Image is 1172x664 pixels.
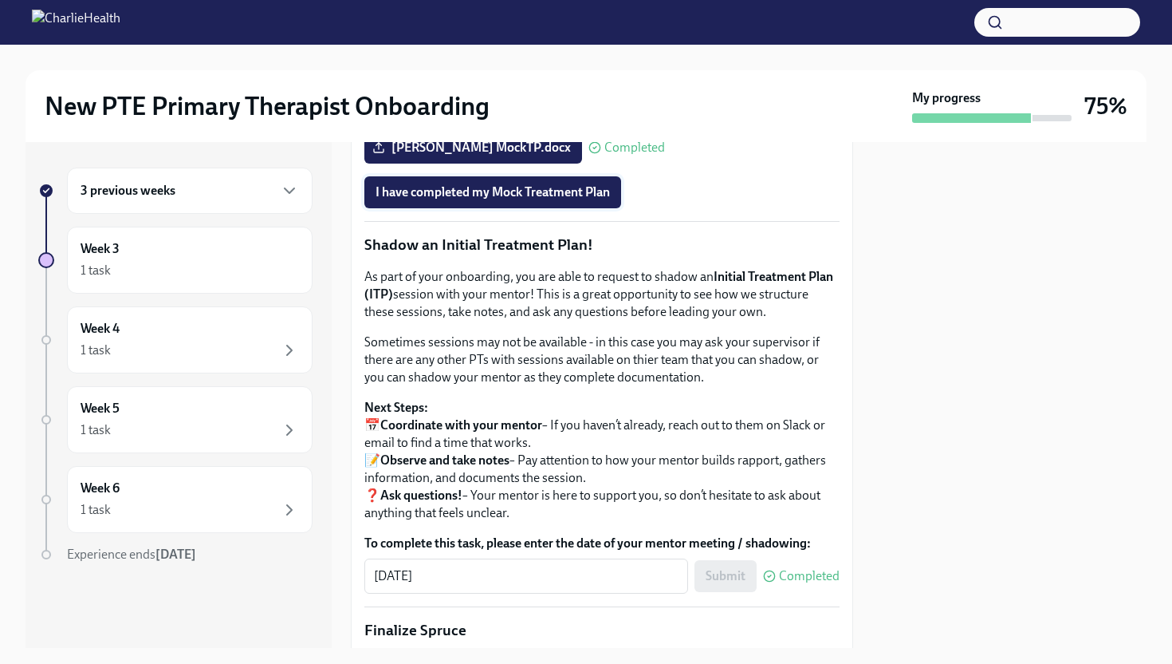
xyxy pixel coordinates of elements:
[67,547,196,562] span: Experience ends
[38,306,313,373] a: Week 41 task
[364,235,840,255] p: Shadow an Initial Treatment Plan!
[45,90,490,122] h2: New PTE Primary Therapist Onboarding
[38,227,313,294] a: Week 31 task
[380,453,509,468] strong: Observe and take notes
[364,620,840,641] p: Finalize Spruce
[81,501,111,519] div: 1 task
[81,320,120,338] h6: Week 4
[374,567,678,586] textarea: [DATE]
[364,268,840,321] p: As part of your onboarding, you are able to request to shadow an session with your mentor! This i...
[81,400,120,417] h6: Week 5
[364,535,840,552] label: To complete this task, please enter the date of your mentor meeting / shadowing:
[364,269,833,302] strong: Initial Treatment Plan (ITP)
[81,262,111,279] div: 1 task
[604,141,665,154] span: Completed
[67,168,313,214] div: 3 previous weeks
[376,140,571,156] span: [PERSON_NAME] MockTP.docx
[364,334,840,386] p: Sometimes sessions may not be available - in this case you may ask your supervisor if there are a...
[364,132,582,164] label: [PERSON_NAME] MockTP.docx
[380,488,462,503] strong: Ask questions!
[380,417,542,433] strong: Coordinate with your mentor
[155,547,196,562] strong: [DATE]
[1084,92,1127,121] h3: 75%
[32,10,120,35] img: CharlieHealth
[376,184,610,200] span: I have completed my Mock Treatment Plan
[912,89,981,107] strong: My progress
[81,240,120,258] h6: Week 3
[81,182,175,200] h6: 3 previous weeks
[38,386,313,453] a: Week 51 task
[81,480,120,497] h6: Week 6
[364,399,840,522] p: 📅 – If you haven’t already, reach out to them on Slack or email to find a time that works. 📝 – Pa...
[364,400,428,415] strong: Next Steps:
[81,421,111,439] div: 1 task
[779,570,840,583] span: Completed
[81,342,111,359] div: 1 task
[38,466,313,533] a: Week 61 task
[364,176,621,208] button: I have completed my Mock Treatment Plan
